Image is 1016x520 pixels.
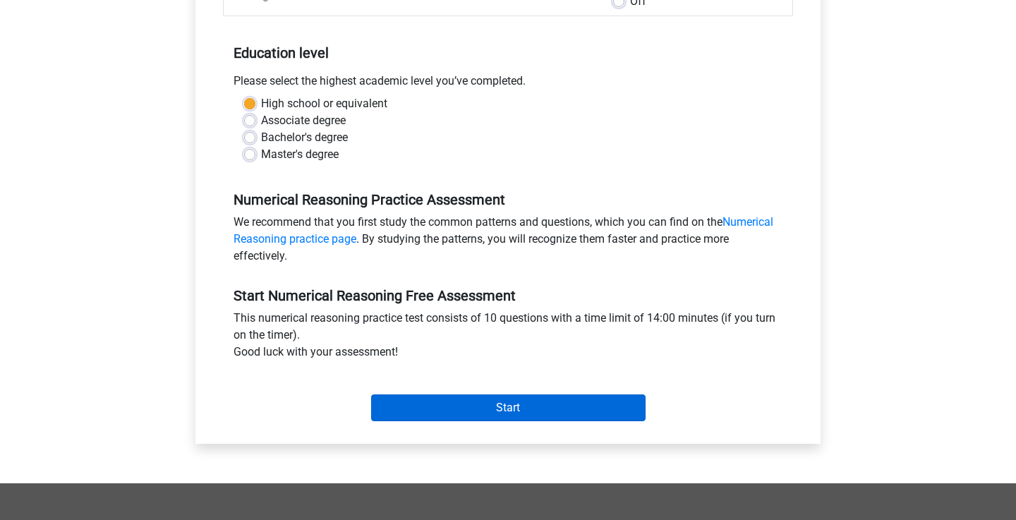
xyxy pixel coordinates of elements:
div: We recommend that you first study the common patterns and questions, which you can find on the . ... [223,214,793,270]
h5: Education level [234,39,782,67]
label: Associate degree [261,112,346,129]
div: Please select the highest academic level you’ve completed. [223,73,793,95]
label: Bachelor's degree [261,129,348,146]
label: Master's degree [261,146,339,163]
h5: Start Numerical Reasoning Free Assessment [234,287,782,304]
div: This numerical reasoning practice test consists of 10 questions with a time limit of 14:00 minute... [223,310,793,366]
h5: Numerical Reasoning Practice Assessment [234,191,782,208]
input: Start [371,394,646,421]
label: High school or equivalent [261,95,387,112]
